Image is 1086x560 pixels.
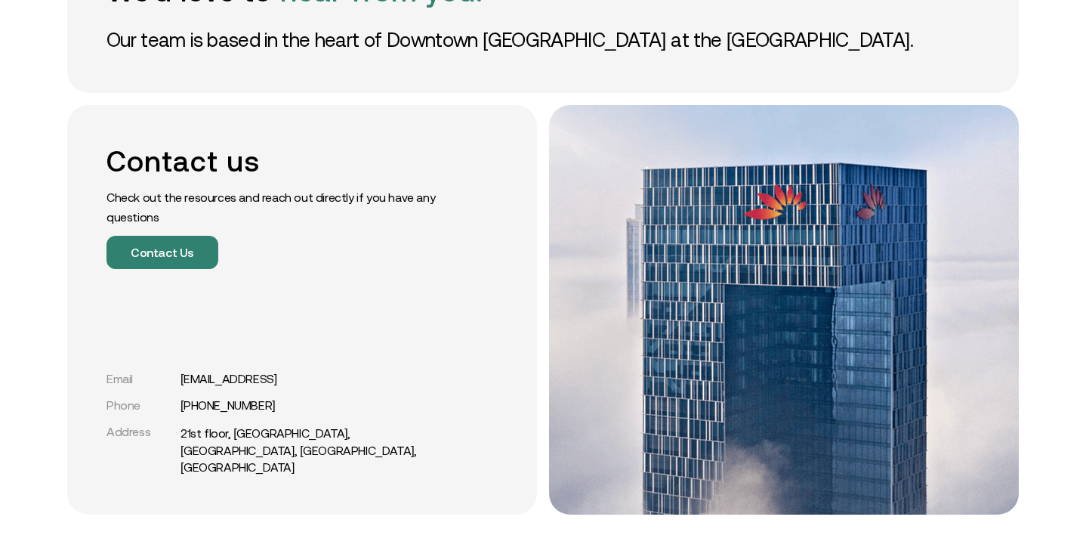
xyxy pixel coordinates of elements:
div: Phone [106,398,174,413]
img: office [549,105,1019,515]
button: Contact Us [106,236,218,269]
a: 21st floor, [GEOGRAPHIC_DATA], [GEOGRAPHIC_DATA], [GEOGRAPHIC_DATA], [GEOGRAPHIC_DATA] [180,425,446,475]
h2: Contact us [106,144,446,178]
div: Address [106,425,174,439]
a: [EMAIL_ADDRESS] [180,372,277,386]
p: Check out the resources and reach out directly if you have any questions [106,187,446,227]
div: Email [106,372,174,386]
p: Our team is based in the heart of Downtown [GEOGRAPHIC_DATA] at the [GEOGRAPHIC_DATA]. [106,26,980,54]
a: [PHONE_NUMBER] [180,398,275,413]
